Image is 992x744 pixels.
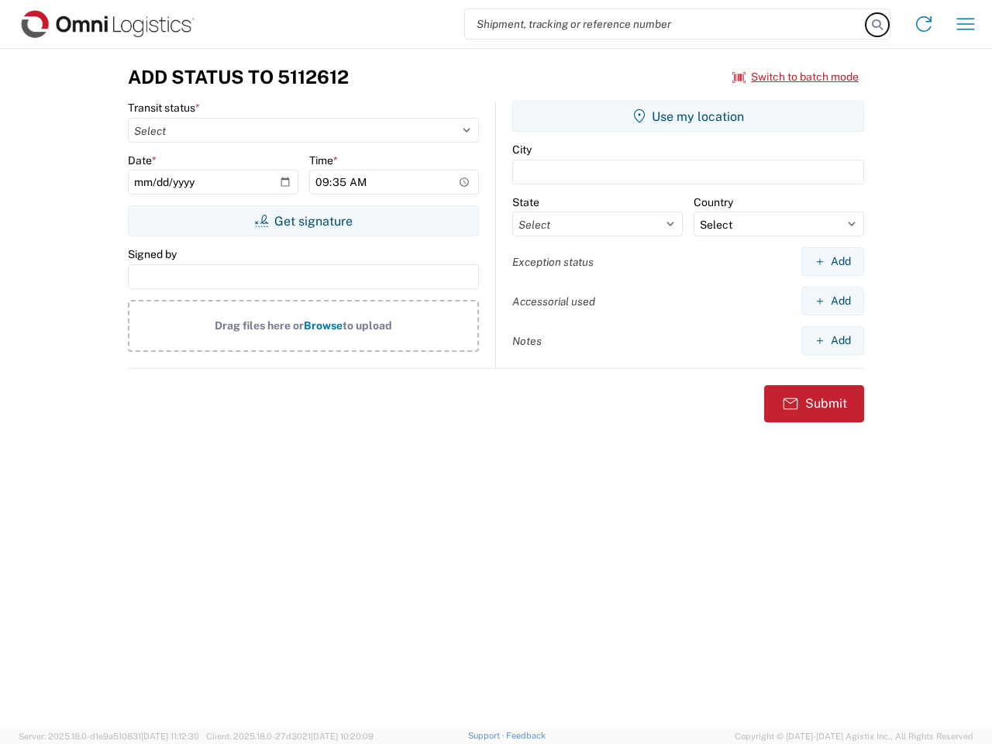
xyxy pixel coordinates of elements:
[309,153,338,167] label: Time
[128,205,479,236] button: Get signature
[128,101,200,115] label: Transit status
[128,66,349,88] h3: Add Status to 5112612
[512,294,595,308] label: Accessorial used
[512,143,532,157] label: City
[801,287,864,315] button: Add
[468,731,507,740] a: Support
[506,731,546,740] a: Feedback
[512,334,542,348] label: Notes
[512,255,594,269] label: Exception status
[343,319,392,332] span: to upload
[304,319,343,332] span: Browse
[694,195,733,209] label: Country
[512,101,864,132] button: Use my location
[128,153,157,167] label: Date
[732,64,859,90] button: Switch to batch mode
[215,319,304,332] span: Drag files here or
[141,732,199,741] span: [DATE] 11:12:30
[764,385,864,422] button: Submit
[465,9,866,39] input: Shipment, tracking or reference number
[735,729,973,743] span: Copyright © [DATE]-[DATE] Agistix Inc., All Rights Reserved
[801,247,864,276] button: Add
[311,732,374,741] span: [DATE] 10:20:09
[206,732,374,741] span: Client: 2025.18.0-27d3021
[19,732,199,741] span: Server: 2025.18.0-d1e9a510831
[512,195,539,209] label: State
[128,247,177,261] label: Signed by
[801,326,864,355] button: Add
